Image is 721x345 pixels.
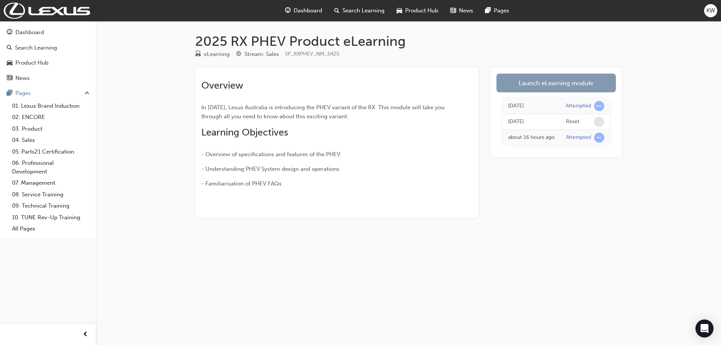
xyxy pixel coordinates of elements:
[7,29,12,36] span: guage-icon
[285,6,291,15] span: guage-icon
[444,3,479,18] a: news-iconNews
[244,50,279,59] div: Stream: Sales
[195,50,230,59] div: Type
[594,101,604,111] span: learningRecordVerb_ATTEMPT-icon
[3,41,93,55] a: Search Learning
[9,212,93,223] a: 10. TUNE Rev-Up Training
[9,134,93,146] a: 04. Sales
[3,26,93,39] a: Dashboard
[7,60,12,66] span: car-icon
[704,4,717,17] button: KW
[9,123,93,135] a: 03. Product
[236,51,241,58] span: target-icon
[15,89,31,98] div: Pages
[3,86,93,100] button: Pages
[485,6,491,15] span: pages-icon
[450,6,456,15] span: news-icon
[15,59,48,67] div: Product Hub
[15,74,30,83] div: News
[195,51,201,58] span: learningResourceType_ELEARNING-icon
[9,189,93,200] a: 08. Service Training
[3,56,93,70] a: Product Hub
[9,200,93,212] a: 09. Technical Training
[566,134,591,141] div: Attempted
[285,51,339,57] span: Learning resource code
[496,74,616,92] a: Launch eLearning module
[9,177,93,189] a: 07. Management
[566,118,579,125] div: Reset
[391,3,444,18] a: car-iconProduct Hub
[706,6,715,15] span: KW
[4,3,90,19] img: Trak
[201,104,446,120] span: In [DATE], Lexus Australia is introducing the PHEV variant of the RX. This module will take you t...
[195,33,622,50] h1: 2025 RX PHEV Product eLearning
[594,133,604,143] span: learningRecordVerb_ATTEMPT-icon
[328,3,391,18] a: search-iconSearch Learning
[566,102,591,110] div: Attempted
[695,319,713,337] div: Open Intercom Messenger
[83,330,88,339] span: prev-icon
[7,75,12,82] span: news-icon
[479,3,515,18] a: pages-iconPages
[508,118,555,126] div: Tue Sep 30 2025 08:00:20 GMT+1000 (Australian Eastern Standard Time)
[397,6,402,15] span: car-icon
[204,50,230,59] div: eLearning
[84,89,90,98] span: up-icon
[508,102,555,110] div: Tue Sep 30 2025 08:00:24 GMT+1000 (Australian Eastern Standard Time)
[15,44,57,52] div: Search Learning
[459,6,473,15] span: News
[201,80,243,91] span: Overview
[9,223,93,235] a: All Pages
[7,90,12,97] span: pages-icon
[236,50,279,59] div: Stream
[9,157,93,177] a: 06. Professional Development
[201,151,340,158] span: - Overview of specifications and features of the PHEV
[201,180,282,187] span: - Familiarisation of PHEV FAQs
[3,24,93,86] button: DashboardSearch LearningProduct HubNews
[7,45,12,51] span: search-icon
[15,28,44,37] div: Dashboard
[9,100,93,112] a: 01. Lexus Brand Induction
[9,146,93,158] a: 05. Parts21 Certification
[3,71,93,85] a: News
[508,133,555,142] div: Mon Sep 29 2025 16:24:59 GMT+1000 (Australian Eastern Standard Time)
[279,3,328,18] a: guage-iconDashboard
[9,111,93,123] a: 02. ENCORE
[201,166,339,172] span: - Understanding PHEV System design and operations
[334,6,339,15] span: search-icon
[494,6,509,15] span: Pages
[294,6,322,15] span: Dashboard
[594,117,604,127] span: learningRecordVerb_NONE-icon
[201,127,288,138] span: Learning Objectives
[342,6,385,15] span: Search Learning
[405,6,438,15] span: Product Hub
